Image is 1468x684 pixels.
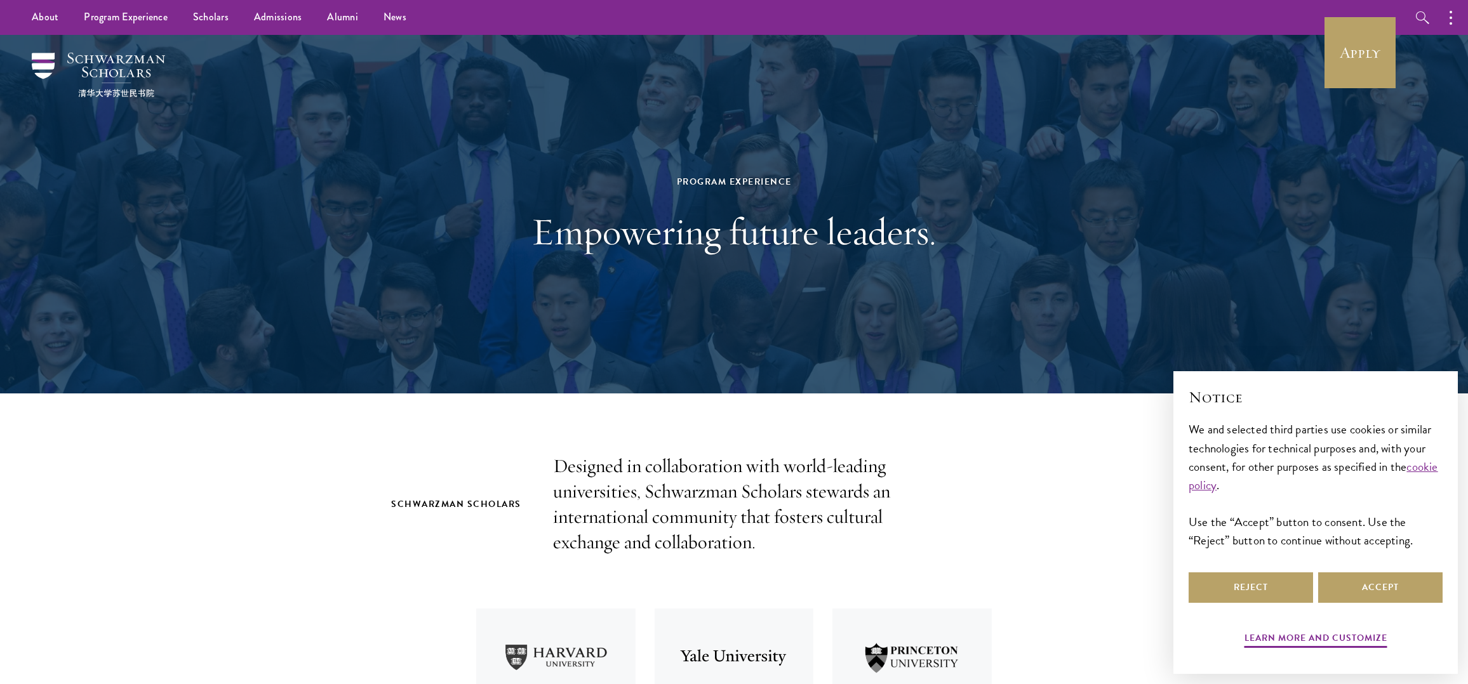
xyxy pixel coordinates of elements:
[1325,17,1396,88] a: Apply
[1318,572,1443,603] button: Accept
[515,209,953,254] h1: Empowering future leaders.
[391,496,528,512] h2: Schwarzman Scholars
[515,174,953,190] div: Program Experience
[32,53,165,97] img: Schwarzman Scholars
[1189,457,1438,494] a: cookie policy
[553,454,915,555] p: Designed in collaboration with world-leading universities, Schwarzman Scholars stewards an intern...
[1189,420,1443,549] div: We and selected third parties use cookies or similar technologies for technical purposes and, wit...
[1244,630,1387,650] button: Learn more and customize
[1189,572,1313,603] button: Reject
[1189,386,1443,408] h2: Notice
